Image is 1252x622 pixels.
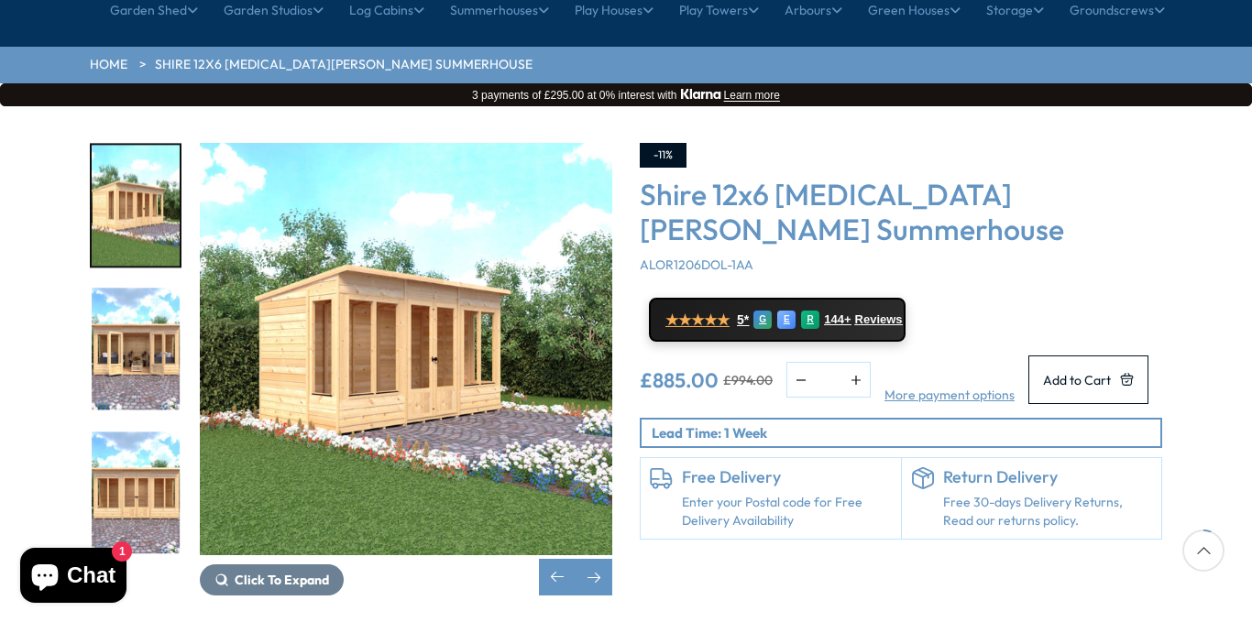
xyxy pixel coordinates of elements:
[777,311,796,329] div: E
[649,298,906,342] a: ★★★★★ 5* G E R 144+ Reviews
[855,312,903,327] span: Reviews
[723,374,773,387] del: £994.00
[200,143,612,555] img: Shire 12x6 Alora Pent Summerhouse
[1043,374,1111,387] span: Add to Cart
[682,467,892,487] h6: Free Delivery
[884,387,1015,405] a: More payment options
[943,494,1153,529] p: Free 30-days Delivery Returns, Read our returns policy.
[801,311,819,329] div: R
[943,467,1153,487] h6: Return Delivery
[90,430,181,555] div: 4 / 9
[1028,355,1148,404] button: Add to Cart
[682,494,892,529] a: Enter your Postal code for Free Delivery Availability
[155,56,533,74] a: Shire 12x6 [MEDICAL_DATA][PERSON_NAME] Summerhouse
[640,370,719,390] ins: £885.00
[200,143,612,595] div: 2 / 9
[92,431,180,553] img: Alora12x6_GARDEN_FRONT_200x200.jpg
[92,289,180,410] img: Alora12x6_GARDEN_FRONT_Life_200x200.jpg
[576,559,612,595] div: Next slide
[753,311,772,329] div: G
[640,177,1162,247] h3: Shire 12x6 [MEDICAL_DATA][PERSON_NAME] Summerhouse
[90,56,127,74] a: HOME
[200,564,344,595] button: Click To Expand
[824,312,851,327] span: 144+
[235,572,329,588] span: Click To Expand
[665,311,730,329] span: ★★★★★
[652,423,1160,442] p: Lead Time: 1 Week
[15,548,132,607] inbox-online-store-chat: Shopify online store chat
[90,287,181,412] div: 3 / 9
[539,559,576,595] div: Previous slide
[640,256,753,273] span: ALOR1206DOL-1AA
[90,143,181,268] div: 2 / 9
[640,143,686,168] div: -11%
[92,145,180,267] img: Alora12x6_GARDEN_LH_200x200.jpg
